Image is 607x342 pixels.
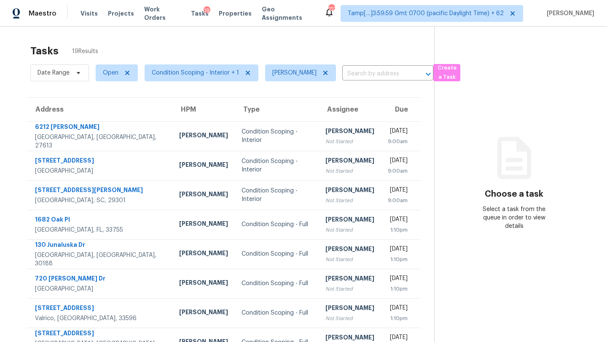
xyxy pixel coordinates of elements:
[103,69,118,77] span: Open
[325,304,374,314] div: [PERSON_NAME]
[242,128,312,144] div: Condition Scoping - Interior
[81,9,98,18] span: Visits
[235,98,319,121] th: Type
[325,274,374,285] div: [PERSON_NAME]
[242,187,312,203] div: Condition Scoping - Interior
[325,255,374,264] div: Not Started
[328,5,334,13] div: 727
[242,309,312,317] div: Condition Scoping - Full
[381,98,421,121] th: Due
[30,47,59,55] h2: Tasks
[179,190,228,200] div: [PERSON_NAME]
[388,215,408,226] div: [DATE]
[348,9,504,18] span: Tamp[…]3:59:59 Gmt 0700 (pacific Daylight Time) + 62
[35,304,166,314] div: [STREET_ADDRESS]
[242,157,312,174] div: Condition Scoping - Interior
[35,329,166,339] div: [STREET_ADDRESS]
[35,196,166,205] div: [GEOGRAPHIC_DATA], SC, 29301
[388,137,408,146] div: 9:00am
[242,220,312,229] div: Condition Scoping - Full
[388,285,408,293] div: 1:10pm
[325,215,374,226] div: [PERSON_NAME]
[35,167,166,175] div: [GEOGRAPHIC_DATA]
[422,68,434,80] button: Open
[388,245,408,255] div: [DATE]
[179,219,228,230] div: [PERSON_NAME]
[35,215,166,226] div: 1682 Oak Pl
[325,186,374,196] div: [PERSON_NAME]
[35,314,166,323] div: Valrico, [GEOGRAPHIC_DATA], 33596
[433,64,460,81] button: Create a Task
[474,205,553,230] div: Select a task from the queue in order to view details
[219,9,252,18] span: Properties
[388,186,408,196] div: [DATE]
[35,186,166,196] div: [STREET_ADDRESS][PERSON_NAME]
[262,5,314,22] span: Geo Assignments
[325,167,374,175] div: Not Started
[438,63,456,83] span: Create a Task
[35,274,166,285] div: 720 [PERSON_NAME] Dr
[242,250,312,258] div: Condition Scoping - Full
[29,9,56,18] span: Maestro
[388,196,408,205] div: 9:00am
[543,9,594,18] span: [PERSON_NAME]
[35,156,166,167] div: [STREET_ADDRESS]
[35,251,166,268] div: [GEOGRAPHIC_DATA], [GEOGRAPHIC_DATA], 30188
[144,5,181,22] span: Work Orders
[179,131,228,142] div: [PERSON_NAME]
[35,133,166,150] div: [GEOGRAPHIC_DATA], [GEOGRAPHIC_DATA], 27613
[388,156,408,167] div: [DATE]
[242,279,312,288] div: Condition Scoping - Full
[72,47,98,56] span: 19 Results
[319,98,381,121] th: Assignee
[204,6,210,15] div: 19
[388,127,408,137] div: [DATE]
[191,11,209,16] span: Tasks
[35,123,166,133] div: 6212 [PERSON_NAME]
[388,314,408,323] div: 1:10pm
[325,314,374,323] div: Not Started
[325,285,374,293] div: Not Started
[179,160,228,171] div: [PERSON_NAME]
[325,196,374,205] div: Not Started
[38,69,70,77] span: Date Range
[35,285,166,293] div: [GEOGRAPHIC_DATA]
[325,245,374,255] div: [PERSON_NAME]
[342,67,410,80] input: Search by address
[35,226,166,234] div: [GEOGRAPHIC_DATA], FL, 33755
[388,274,408,285] div: [DATE]
[325,226,374,234] div: Not Started
[179,249,228,259] div: [PERSON_NAME]
[388,167,408,175] div: 9:00am
[108,9,134,18] span: Projects
[388,304,408,314] div: [DATE]
[325,127,374,137] div: [PERSON_NAME]
[35,240,166,251] div: 130 Junaluska Dr
[485,190,543,198] h3: Choose a task
[272,69,317,77] span: [PERSON_NAME]
[325,137,374,146] div: Not Started
[179,308,228,318] div: [PERSON_NAME]
[388,226,408,234] div: 1:10pm
[27,98,172,121] th: Address
[325,156,374,167] div: [PERSON_NAME]
[172,98,235,121] th: HPM
[152,69,239,77] span: Condition Scoping - Interior + 1
[388,255,408,264] div: 1:10pm
[179,278,228,289] div: [PERSON_NAME]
